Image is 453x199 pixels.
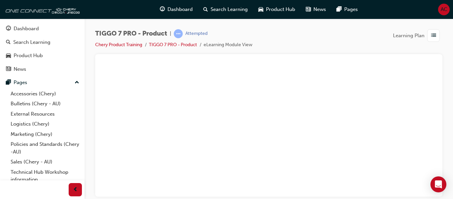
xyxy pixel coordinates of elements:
span: Learning Plan [393,32,424,40]
button: DashboardSearch LearningProduct HubNews [3,21,82,76]
span: search-icon [6,40,11,46]
span: News [313,6,326,13]
span: learningRecordVerb_ATTEMPT-icon [174,29,183,38]
span: news-icon [6,66,11,72]
span: TIGGO 7 PRO - Product [95,30,167,38]
a: pages-iconPages [331,3,363,16]
div: Search Learning [13,39,50,46]
a: Technical Hub Workshop information [8,167,82,185]
a: Chery Product Training [95,42,142,48]
span: | [170,30,171,38]
a: search-iconSearch Learning [198,3,253,16]
button: Pages [3,76,82,89]
a: News [3,63,82,75]
a: Sales (Chery - AU) [8,157,82,167]
span: AC [441,6,447,13]
a: news-iconNews [300,3,331,16]
div: Open Intercom Messenger [430,176,446,192]
a: Search Learning [3,36,82,49]
span: pages-icon [6,80,11,86]
a: TIGGO 7 PRO - Product [149,42,197,48]
button: AC [438,4,450,15]
div: Attempted [185,31,208,37]
span: Pages [344,6,358,13]
a: car-iconProduct Hub [253,3,300,16]
div: News [14,65,26,73]
a: guage-iconDashboard [155,3,198,16]
a: Logistics (Chery) [8,119,82,129]
span: Product Hub [266,6,295,13]
span: car-icon [258,5,263,14]
span: pages-icon [337,5,342,14]
span: guage-icon [160,5,165,14]
span: Search Learning [211,6,248,13]
a: External Resources [8,109,82,119]
a: Policies and Standards (Chery -AU) [8,139,82,157]
a: Dashboard [3,23,82,35]
a: Marketing (Chery) [8,129,82,140]
button: Learning Plan [393,29,442,42]
a: Accessories (Chery) [8,89,82,99]
span: news-icon [306,5,311,14]
a: Product Hub [3,50,82,62]
a: Bulletins (Chery - AU) [8,99,82,109]
span: car-icon [6,53,11,59]
span: list-icon [431,32,436,40]
span: guage-icon [6,26,11,32]
li: eLearning Module View [204,41,252,49]
span: Dashboard [167,6,193,13]
div: Product Hub [14,52,43,59]
div: Pages [14,79,27,86]
div: Dashboard [14,25,39,33]
span: search-icon [203,5,208,14]
span: up-icon [75,78,79,87]
img: oneconnect [3,3,80,16]
span: prev-icon [73,186,78,194]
